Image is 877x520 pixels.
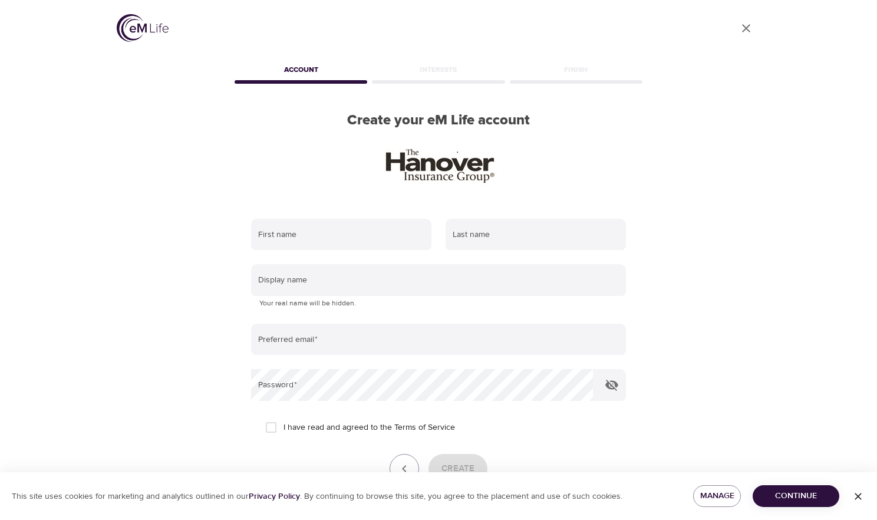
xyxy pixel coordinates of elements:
span: I have read and agreed to the [283,422,455,434]
p: Your real name will be hidden. [259,298,618,310]
a: Terms of Service [394,422,455,434]
span: Manage [703,489,731,503]
img: logo [117,14,169,42]
button: Continue [753,485,839,507]
button: Manage [693,485,741,507]
span: Continue [762,489,830,503]
a: Privacy Policy [249,491,300,502]
a: close [732,14,760,42]
img: HIG_wordmrk_k.jpg [375,143,502,186]
h2: Create your eM Life account [232,112,645,129]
